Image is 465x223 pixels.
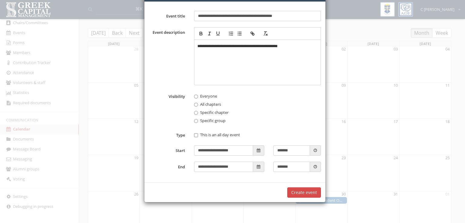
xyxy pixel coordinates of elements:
[144,146,190,154] label: Start
[144,162,190,170] label: End
[287,187,321,198] button: Create event
[194,118,226,124] label: Specific group
[144,130,190,138] label: Type
[194,110,229,116] label: Specific chapter
[194,111,198,115] input: Specific chapter
[144,92,190,99] label: Visibility
[194,93,217,99] label: Everyone
[194,132,240,138] label: This is an all day event
[194,133,198,137] input: This is an all day event
[194,102,221,108] label: All chapters
[144,11,190,19] label: Event title
[194,119,198,123] input: Specific group
[144,27,190,35] label: Event description
[194,103,198,107] input: All chapters
[194,95,198,99] input: Everyone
